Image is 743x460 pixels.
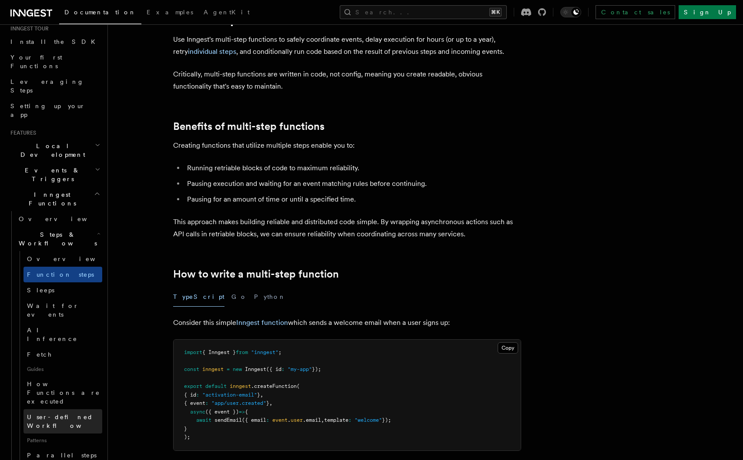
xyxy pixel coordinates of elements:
a: Setting up your app [7,98,102,122]
a: Sleeps [23,282,102,298]
span: "my-app" [288,366,312,372]
a: Examples [141,3,198,23]
a: individual steps [188,47,236,56]
span: user [291,417,303,423]
a: AI Inference [23,322,102,347]
a: Overview [15,211,102,227]
p: Creating functions that utilize multiple steps enable you to: [173,139,521,152]
span: event [272,417,288,423]
span: Inngest tour [7,25,49,32]
a: Benefits of multi-step functions [173,120,325,132]
p: Consider this simple which sends a welcome email when a user signs up: [173,317,521,329]
span: "activation-email" [202,392,257,398]
a: User-defined Workflows [23,409,102,434]
span: Examples [147,9,193,16]
span: async [190,409,205,415]
span: : [348,417,351,423]
span: Features [7,129,36,136]
span: { event [184,400,205,406]
span: , [321,417,324,423]
span: Overview [27,255,117,262]
a: How to write a multi-step function [173,268,339,280]
span: Guides [23,362,102,376]
span: Your first Functions [10,54,62,69]
span: }); [312,366,321,372]
p: This approach makes building reliable and distributed code simple. By wrapping asynchronous actio... [173,216,521,240]
span: default [205,383,227,389]
span: Steps & Workflows [15,230,97,248]
span: Leveraging Steps [10,78,84,94]
span: Function steps [27,271,94,278]
a: Documentation [59,3,141,24]
li: Running retriable blocks of code to maximum reliability. [184,162,521,174]
span: ); [184,434,190,440]
span: ; [278,349,281,355]
span: } [257,392,260,398]
span: Overview [19,215,108,222]
span: : [196,392,199,398]
span: ({ event }) [205,409,239,415]
span: : [281,366,284,372]
span: template [324,417,348,423]
span: Fetch [27,351,52,358]
span: Parallel steps [27,452,97,459]
span: { [245,409,248,415]
span: export [184,383,202,389]
span: "welcome" [355,417,382,423]
span: await [196,417,211,423]
span: { id [184,392,196,398]
a: Inngest function [236,318,288,327]
button: TypeScript [173,287,224,307]
span: ({ email [242,417,266,423]
a: Install the SDK [7,34,102,50]
button: Inngest Functions [7,187,102,211]
span: Inngest [245,366,266,372]
span: Install the SDK [10,38,100,45]
span: from [236,349,248,355]
a: Fetch [23,347,102,362]
span: = [227,366,230,372]
span: AI Inference [27,327,77,342]
span: Local Development [7,142,95,159]
button: Local Development [7,138,102,162]
p: Critically, multi-step functions are written in code, not config, meaning you create readable, ob... [173,68,521,93]
span: . [288,417,291,423]
span: { Inngest } [202,349,236,355]
span: new [233,366,242,372]
span: Documentation [64,9,136,16]
button: Copy [498,342,518,354]
span: => [239,409,245,415]
button: Toggle dark mode [560,7,581,17]
span: }); [382,417,391,423]
button: Python [254,287,286,307]
span: , [269,400,272,406]
button: Go [231,287,247,307]
span: : [205,400,208,406]
span: inngest [202,366,224,372]
span: Setting up your app [10,103,85,118]
span: .email [303,417,321,423]
span: ({ id [266,366,281,372]
span: ( [297,383,300,389]
button: Search...⌘K [340,5,507,19]
a: How Functions are executed [23,376,102,409]
span: "inngest" [251,349,278,355]
a: Leveraging Steps [7,74,102,98]
span: } [184,426,187,432]
a: Sign Up [679,5,736,19]
span: Patterns [23,434,102,447]
span: Sleeps [27,287,54,294]
button: Events & Triggers [7,162,102,187]
button: Steps & Workflows [15,227,102,251]
kbd: ⌘K [489,8,502,17]
span: import [184,349,202,355]
span: AgentKit [204,9,250,16]
li: Pausing for an amount of time or until a specified time. [184,193,521,205]
a: Overview [23,251,102,267]
a: AgentKit [198,3,255,23]
span: inngest [230,383,251,389]
a: Contact sales [596,5,675,19]
a: Your first Functions [7,50,102,74]
span: } [266,400,269,406]
a: Function steps [23,267,102,282]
